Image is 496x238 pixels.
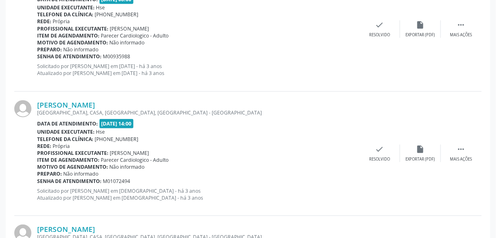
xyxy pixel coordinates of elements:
i: insert_drive_file [416,145,425,154]
span: [DATE] 14:00 [100,119,134,128]
b: Preparo: [37,170,62,177]
a: [PERSON_NAME] [37,100,95,109]
i: insert_drive_file [416,20,425,29]
span: M01072494 [103,178,131,185]
div: Exportar (PDF) [406,32,435,38]
div: [GEOGRAPHIC_DATA], CASA, [GEOGRAPHIC_DATA], [GEOGRAPHIC_DATA] - [GEOGRAPHIC_DATA] [37,109,359,116]
b: Profissional executante: [37,150,108,156]
span: [PHONE_NUMBER] [95,11,139,18]
img: img [14,100,31,117]
span: [PERSON_NAME] [110,25,149,32]
span: Não informado [110,163,145,170]
div: Resolvido [369,156,390,162]
b: Rede: [37,18,51,25]
b: Motivo de agendamento: [37,39,108,46]
a: [PERSON_NAME] [37,225,95,234]
b: Motivo de agendamento: [37,163,108,170]
b: Senha de atendimento: [37,53,102,60]
b: Data de atendimento: [37,120,98,127]
div: Exportar (PDF) [406,156,435,162]
p: Solicitado por [PERSON_NAME] em [DEMOGRAPHIC_DATA] - há 3 anos Atualizado por [PERSON_NAME] em [D... [37,187,359,201]
i: check [375,145,384,154]
b: Telefone da clínica: [37,11,93,18]
b: Unidade executante: [37,128,95,135]
b: Senha de atendimento: [37,178,102,185]
b: Preparo: [37,46,62,53]
b: Item de agendamento: [37,32,100,39]
div: Resolvido [369,32,390,38]
span: Hse [96,4,105,11]
span: Não informado [64,46,99,53]
span: [PHONE_NUMBER] [95,136,139,143]
span: [PERSON_NAME] [110,150,149,156]
span: Hse [96,128,105,135]
span: Parecer Cardiologico - Adulto [101,156,169,163]
span: Própria [53,143,70,150]
span: M00935988 [103,53,131,60]
span: Não informado [64,170,99,177]
b: Unidade executante: [37,4,95,11]
div: Mais ações [450,32,472,38]
div: Mais ações [450,156,472,162]
b: Rede: [37,143,51,150]
i:  [457,20,466,29]
b: Item de agendamento: [37,156,100,163]
i:  [457,145,466,154]
b: Profissional executante: [37,25,108,32]
span: Não informado [110,39,145,46]
i: check [375,20,384,29]
span: Parecer Cardiologico - Adulto [101,32,169,39]
b: Telefone da clínica: [37,136,93,143]
span: Própria [53,18,70,25]
p: Solicitado por [PERSON_NAME] em [DATE] - há 3 anos Atualizado por [PERSON_NAME] em [DATE] - há 3 ... [37,63,359,77]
